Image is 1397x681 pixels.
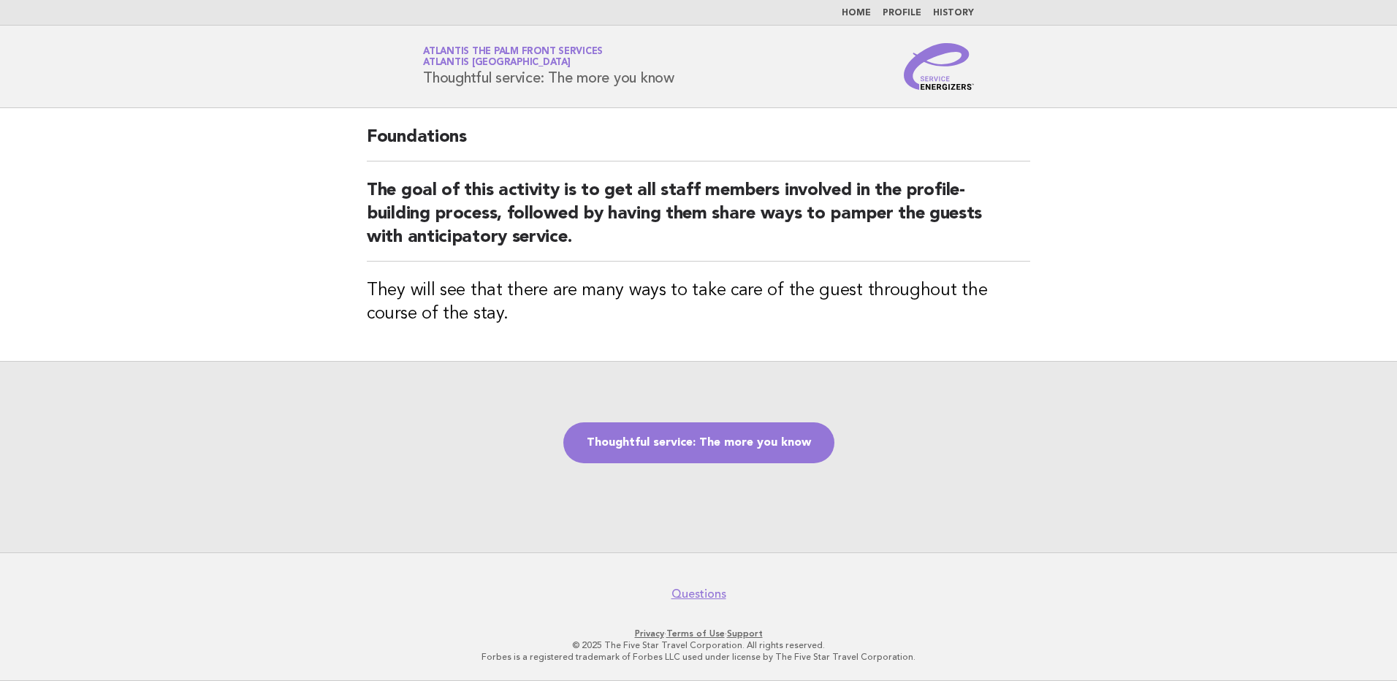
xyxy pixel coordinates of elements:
[842,9,871,18] a: Home
[251,651,1146,663] p: Forbes is a registered trademark of Forbes LLC used under license by The Five Star Travel Corpora...
[666,628,725,639] a: Terms of Use
[423,47,674,85] h1: Thoughtful service: The more you know
[367,126,1030,161] h2: Foundations
[423,58,571,68] span: Atlantis [GEOGRAPHIC_DATA]
[563,422,834,463] a: Thoughtful service: The more you know
[671,587,726,601] a: Questions
[251,628,1146,639] p: · ·
[367,179,1030,262] h2: The goal of this activity is to get all staff members involved in the profile-building process, f...
[251,639,1146,651] p: © 2025 The Five Star Travel Corporation. All rights reserved.
[423,47,603,67] a: Atlantis The Palm Front ServicesAtlantis [GEOGRAPHIC_DATA]
[904,43,974,90] img: Service Energizers
[635,628,664,639] a: Privacy
[367,279,1030,326] h3: They will see that there are many ways to take care of the guest throughout the course of the stay.
[727,628,763,639] a: Support
[883,9,921,18] a: Profile
[933,9,974,18] a: History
